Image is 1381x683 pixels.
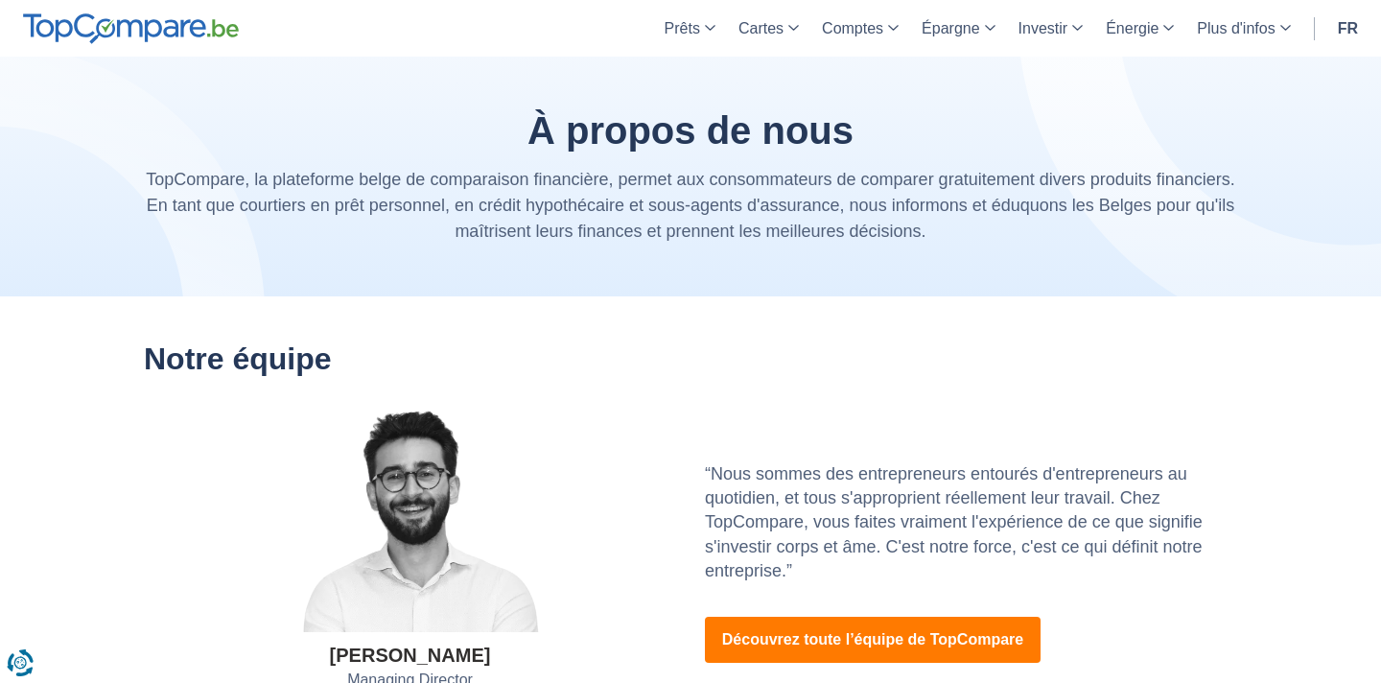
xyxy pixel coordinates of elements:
img: TopCompare [23,13,239,44]
h1: À propos de nous [144,109,1237,152]
p: “Nous sommes des entrepreneurs entourés d'entrepreneurs au quotidien, et tous s'approprient réell... [705,462,1237,583]
img: Elvedin Vejzovic [257,405,564,632]
h2: Notre équipe [144,342,1237,376]
p: TopCompare, la plateforme belge de comparaison financière, permet aux consommateurs de comparer g... [144,167,1237,245]
div: [PERSON_NAME] [330,642,491,670]
a: Découvrez toute l’équipe de TopCompare [705,617,1041,663]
